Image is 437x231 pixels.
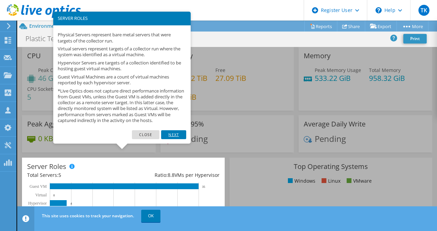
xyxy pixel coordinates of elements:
[58,74,186,86] p: Guest Virtual Machines are a count of virtual machines reported by each hypervisor server.
[58,88,186,123] p: *Live Optics does not capture direct performance information from Guest VMs, unless the Guest VM ...
[58,16,186,21] h3: SERVER ROLES
[403,34,427,44] a: Print
[29,23,59,29] span: Environment
[58,46,186,58] p: Virtual servers represent targets of a collector run where the system was identified as a virtual...
[396,21,428,32] a: More
[376,7,382,13] svg: \n
[141,210,160,222] a: OK
[42,213,134,219] span: This site uses cookies to track your navigation.
[418,5,429,16] span: TK
[365,21,397,32] a: Export
[304,21,337,32] a: Reports
[132,130,160,139] a: Close
[58,60,186,72] p: Hypervisor Servers are targets of a collection identified to be hosting guest virtual machines.
[161,130,186,139] a: Next
[22,35,115,42] h1: Plastic Technology Group
[58,32,186,44] p: Physical Servers represent bare metal servers that were targets of the collector run.
[337,21,365,32] a: Share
